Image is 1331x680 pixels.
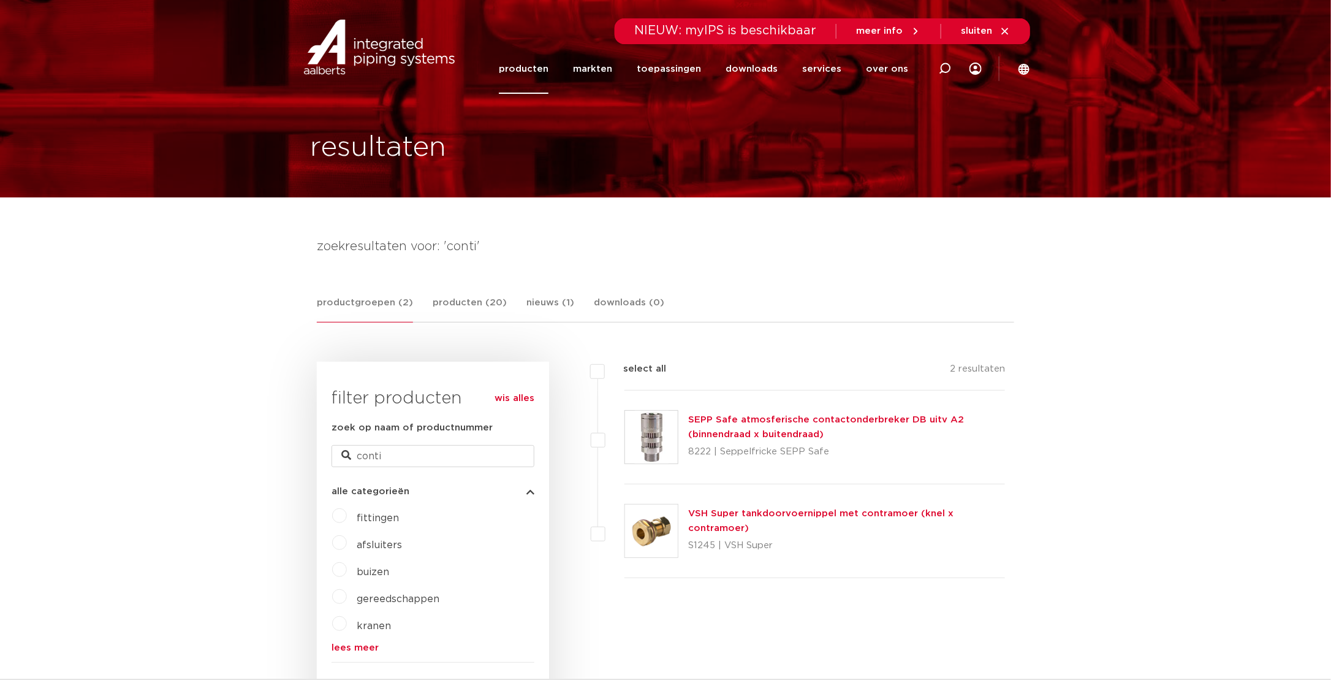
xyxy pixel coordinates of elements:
[688,415,964,439] a: SEPP Safe atmosferische contactonderbreker DB uitv A2 (binnendraad x buitendraad)
[332,487,409,496] span: alle categorieën
[332,386,534,411] h3: filter producten
[433,296,507,322] a: producten (20)
[605,362,666,376] label: select all
[950,362,1005,381] p: 2 resultaten
[499,44,548,94] a: producten
[495,391,534,406] a: wis alles
[726,44,778,94] a: downloads
[317,237,1014,256] h4: zoekresultaten voor: 'conti'
[594,296,664,322] a: downloads (0)
[969,44,982,94] div: my IPS
[802,44,841,94] a: services
[357,594,439,604] a: gereedschappen
[357,567,389,577] a: buizen
[688,509,954,533] a: VSH Super tankdoorvoernippel met contramoer (knel x contramoer)
[634,25,816,37] span: NIEUW: myIPS is beschikbaar
[866,44,908,94] a: over ons
[688,442,1005,462] p: 8222 | Seppelfricke SEPP Safe
[688,536,1005,556] p: S1245 | VSH Super
[625,505,678,557] img: Thumbnail for VSH Super tankdoorvoernippel met contramoer (knel x contramoer)
[499,44,908,94] nav: Menu
[332,487,534,496] button: alle categorieën
[317,296,413,323] a: productgroepen (2)
[332,643,534,652] a: lees meer
[526,296,574,322] a: nieuws (1)
[961,26,1011,37] a: sluiten
[573,44,612,94] a: markten
[357,621,391,631] a: kranen
[357,513,399,523] a: fittingen
[856,26,903,36] span: meer info
[961,26,992,36] span: sluiten
[625,411,678,464] img: Thumbnail for SEPP Safe atmosferische contactonderbreker DB uitv A2 (binnendraad x buitendraad)
[637,44,701,94] a: toepassingen
[357,540,402,550] a: afsluiters
[310,128,446,167] h1: resultaten
[332,445,534,467] input: zoeken
[856,26,921,37] a: meer info
[332,421,493,435] label: zoek op naam of productnummer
